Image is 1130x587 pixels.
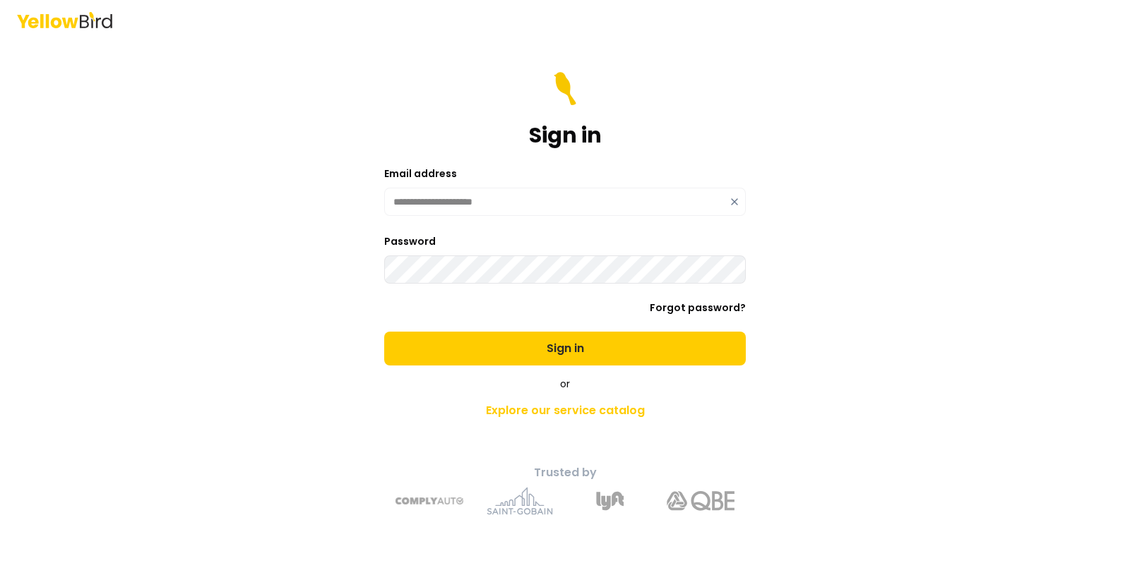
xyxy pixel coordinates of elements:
[316,464,814,481] p: Trusted by
[316,397,814,425] a: Explore our service catalog
[384,234,436,248] label: Password
[384,167,457,181] label: Email address
[529,123,602,148] h1: Sign in
[650,301,746,315] a: Forgot password?
[384,332,746,365] button: Sign in
[560,377,570,391] span: or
